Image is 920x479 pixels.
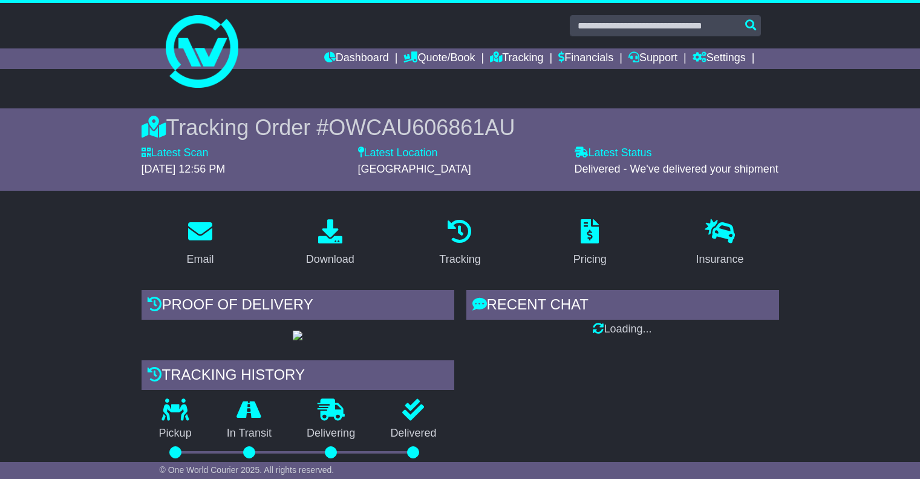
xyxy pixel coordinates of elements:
a: Financials [558,48,613,69]
p: Delivered [373,427,454,440]
img: GetPodImage [293,331,302,340]
a: Pricing [566,215,615,272]
div: Tracking Order # [142,114,779,140]
span: OWCAU606861AU [328,115,515,140]
span: [DATE] 12:56 PM [142,163,226,175]
span: © One World Courier 2025. All rights reserved. [160,465,334,475]
a: Settings [693,48,746,69]
a: Email [178,215,221,272]
div: Loading... [466,323,779,336]
div: Tracking history [142,360,454,393]
label: Latest Location [358,147,438,160]
div: Proof of Delivery [142,290,454,323]
a: Download [298,215,362,272]
span: [GEOGRAPHIC_DATA] [358,163,471,175]
span: Delivered - We've delivered your shipment [575,163,778,175]
p: Pickup [142,427,209,440]
a: Support [628,48,677,69]
a: Tracking [431,215,488,272]
div: Pricing [573,251,607,268]
div: Tracking [439,251,480,268]
a: Quote/Book [403,48,475,69]
div: RECENT CHAT [466,290,779,323]
div: Insurance [696,251,744,268]
p: In Transit [209,427,289,440]
div: Email [186,251,214,268]
label: Latest Scan [142,147,209,160]
p: Delivering [289,427,373,440]
label: Latest Status [575,147,652,160]
a: Insurance [688,215,752,272]
a: Tracking [490,48,543,69]
a: Dashboard [324,48,389,69]
div: Download [306,251,354,268]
